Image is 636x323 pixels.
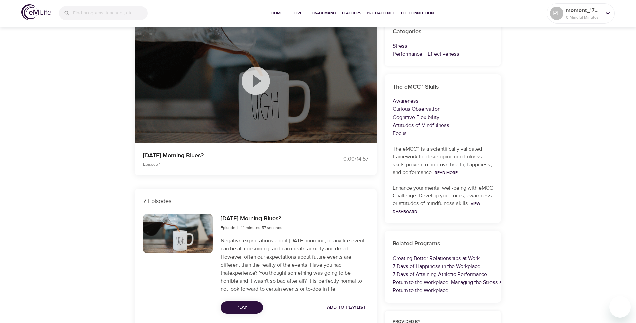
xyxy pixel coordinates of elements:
p: Negative expectations about [DATE] morning, or any life event, can be all consuming, and can crea... [221,237,368,293]
p: Episode 1 [143,161,310,167]
a: View Dashboard [393,201,480,214]
p: Stress [393,42,493,50]
p: Enhance your mental well-being with eMCC Challenge. Develop your focus, awareness or attitudes of... [393,184,493,215]
img: logo [21,4,51,20]
p: The eMCC™ is a scientifically validated framework for developing mindfulness skills proven to imp... [393,145,493,176]
button: Add to Playlist [324,301,368,314]
p: Focus [393,129,493,137]
span: Play [226,303,257,312]
p: 0 Mindful Minutes [566,14,601,20]
span: The Connection [400,10,434,17]
button: Play [221,301,263,314]
span: Episode 1 - 14 minutes 57 seconds [221,225,282,230]
p: Performance + Effectiveness [393,50,493,58]
p: Cognitive Flexibility [393,113,493,121]
h6: Categories [393,27,493,37]
div: PL [550,7,563,20]
span: Home [269,10,285,17]
a: 7 Days of Happiness in the Workplace [393,263,480,270]
a: Return to the Workplace: Managing the Stress and Anxiety [393,279,527,286]
h6: Related Programs [393,239,493,249]
a: 7 Days of Attaining Athletic Performance [393,271,487,278]
p: Attitudes of Mindfulness [393,121,493,129]
a: Creating Better Relationships at Work [393,255,480,262]
span: On-Demand [312,10,336,17]
p: Curious Observation [393,105,493,113]
span: Teachers [341,10,361,17]
iframe: Button to launch messaging window [609,296,631,318]
h6: The eMCC™ Skills [393,82,493,92]
a: Return to the Workplace [393,287,448,294]
span: 1% Challenge [367,10,395,17]
input: Find programs, teachers, etc... [73,6,148,20]
h6: [DATE] Morning Blues? [221,214,282,224]
p: [DATE] Morning Blues? [143,151,310,160]
span: Live [290,10,306,17]
p: Awareness [393,97,493,105]
span: Add to Playlist [327,303,366,312]
div: 0:00 / 14:57 [318,155,368,163]
a: Read More [435,170,458,175]
p: moment_1757955258 [566,6,601,14]
p: 7 Episodes [143,197,368,206]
